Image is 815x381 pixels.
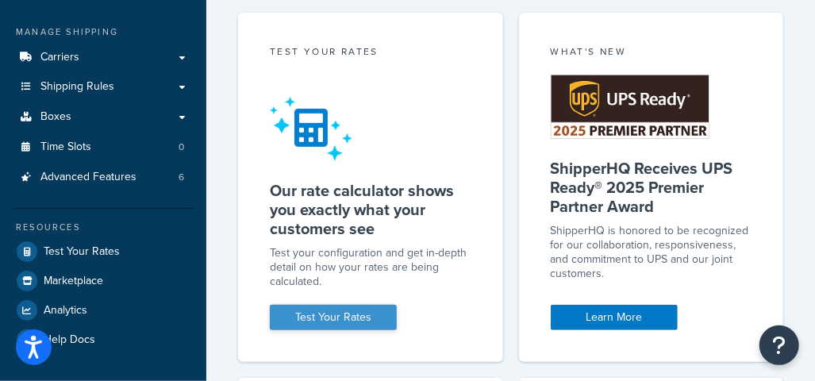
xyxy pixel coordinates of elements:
[270,44,471,63] div: Test your rates
[44,304,87,317] span: Analytics
[12,72,194,102] a: Shipping Rules
[12,133,194,162] li: Time Slots
[551,224,752,281] p: ShipperHQ is honored to be recognized for our collaboration, responsiveness, and commitment to UP...
[551,44,752,63] div: What's New
[12,325,194,354] a: Help Docs
[551,159,752,216] h5: ShipperHQ Receives UPS Ready® 2025 Premier Partner Award
[12,163,194,192] li: Advanced Features
[12,267,194,295] a: Marketplace
[40,110,71,124] span: Boxes
[12,221,194,234] div: Resources
[551,305,678,330] a: Learn More
[179,140,184,154] span: 0
[179,171,184,184] span: 6
[12,296,194,325] a: Analytics
[40,51,79,64] span: Carriers
[12,102,194,132] a: Boxes
[40,171,136,184] span: Advanced Features
[12,163,194,192] a: Advanced Features6
[40,80,114,94] span: Shipping Rules
[759,325,799,365] button: Open Resource Center
[270,246,471,289] div: Test your configuration and get in-depth detail on how your rates are being calculated.
[270,181,471,238] h5: Our rate calculator shows you exactly what your customers see
[12,133,194,162] a: Time Slots0
[44,275,103,288] span: Marketplace
[12,43,194,72] a: Carriers
[44,333,95,347] span: Help Docs
[40,140,91,154] span: Time Slots
[12,237,194,266] a: Test Your Rates
[12,25,194,39] div: Manage Shipping
[270,305,397,330] a: Test Your Rates
[44,245,120,259] span: Test Your Rates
